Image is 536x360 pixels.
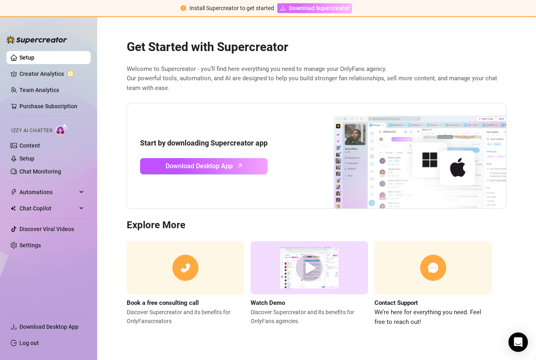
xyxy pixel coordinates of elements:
[140,158,268,174] a: Download Desktop Apparrow-up
[304,103,506,209] img: download app
[19,155,34,162] a: Setup
[127,308,244,326] span: Discover Supercreator and its benefits for OnlyFans creators
[11,189,17,195] span: thunderbolt
[19,168,61,175] a: Chat Monitoring
[181,5,186,11] span: exclamation-circle
[19,242,41,249] a: Settings
[11,127,52,135] span: Izzy AI Chatter
[6,36,67,44] img: logo-BBDzfeDw.svg
[251,241,368,327] a: Watch DemoDiscover Supercreator and its benefits for OnlyFans agencies.
[251,308,368,326] span: Discover Supercreator and its benefits for OnlyFans agencies.
[55,124,68,135] img: AI Chatter
[251,299,285,306] strong: Watch Demo
[11,324,17,330] span: download
[127,299,199,306] strong: Book a free consulting call
[289,4,349,13] span: Download Supercreator
[19,186,77,199] span: Automations
[374,308,492,327] span: We’re here for everything you need. Feel free to reach out!
[127,64,506,93] span: Welcome to Supercreator - you’ll find here everything you need to manage your OnlyFans agency. Ou...
[127,241,244,327] a: Book a free consulting callDiscover Supercreator and its benefits for OnlyFanscreators
[19,202,77,215] span: Chat Copilot
[251,241,368,294] img: supercreator demo
[280,5,286,11] span: download
[127,39,506,55] h2: Get Started with Supercreator
[374,299,418,306] strong: Contact Support
[374,241,492,294] img: contact support
[19,226,74,232] a: Discover Viral Videos
[19,100,84,113] a: Purchase Subscription
[19,324,79,330] span: Download Desktop App
[166,161,233,171] span: Download Desktop App
[189,5,274,11] span: Install Supercreator to get started
[235,161,245,170] span: arrow-up
[140,139,268,147] strong: Start by downloading Supercreator app
[19,67,84,80] a: Creator Analytics exclamation-circle
[508,332,528,352] div: Open Intercom Messenger
[19,142,40,149] a: Content
[11,206,16,211] img: Chat Copilot
[127,219,506,231] h3: Explore More
[19,87,59,93] a: Team Analytics
[19,54,34,61] a: Setup
[19,340,39,346] a: Log out
[277,3,352,13] a: Download Supercreator
[127,241,244,294] img: consulting call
